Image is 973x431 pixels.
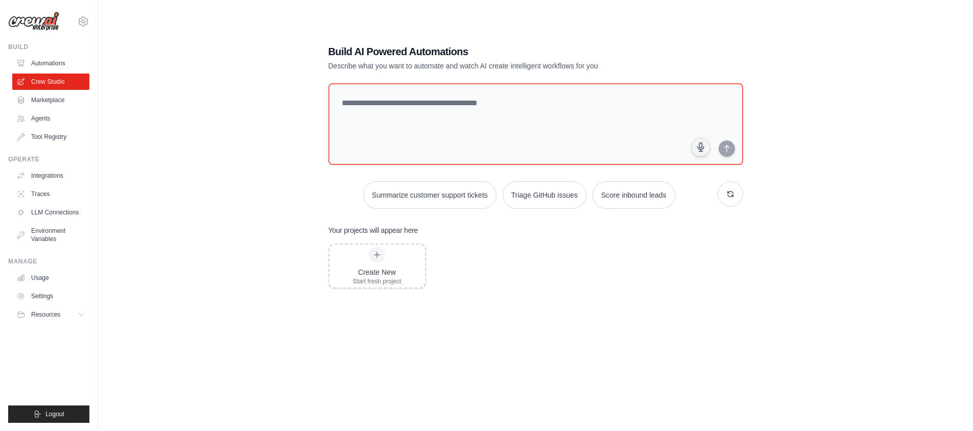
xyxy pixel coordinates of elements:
[353,267,401,277] div: Create New
[8,43,89,51] div: Build
[31,310,60,319] span: Resources
[12,204,89,221] a: LLM Connections
[8,257,89,266] div: Manage
[45,410,64,418] span: Logout
[503,181,586,209] button: Triage GitHub issues
[12,92,89,108] a: Marketplace
[12,270,89,286] a: Usage
[8,155,89,163] div: Operate
[353,277,401,285] div: Start fresh project
[328,61,672,71] p: Describe what you want to automate and watch AI create intelligent workflows for you
[328,44,672,59] h1: Build AI Powered Automations
[12,167,89,184] a: Integrations
[8,405,89,423] button: Logout
[12,288,89,304] a: Settings
[12,110,89,127] a: Agents
[328,225,418,235] h3: Your projects will appear here
[12,129,89,145] a: Tool Registry
[12,74,89,90] a: Crew Studio
[12,223,89,247] a: Environment Variables
[12,186,89,202] a: Traces
[691,137,710,157] button: Click to speak your automation idea
[8,12,59,31] img: Logo
[718,181,743,207] button: Get new suggestions
[12,55,89,71] a: Automations
[12,306,89,323] button: Resources
[592,181,675,209] button: Score inbound leads
[363,181,496,209] button: Summarize customer support tickets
